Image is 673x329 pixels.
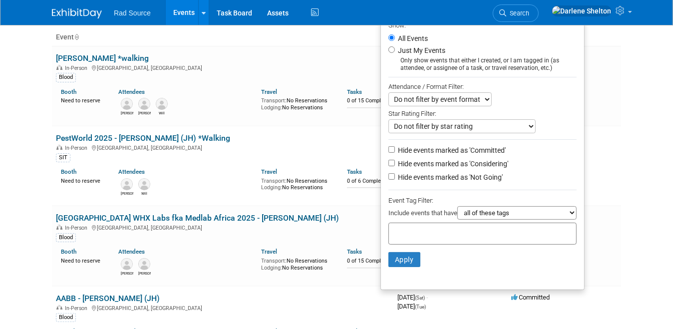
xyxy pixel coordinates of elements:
div: Nathan Kroeger [138,110,151,116]
div: [GEOGRAPHIC_DATA], [GEOGRAPHIC_DATA] [56,63,389,71]
img: George Terry [121,258,133,270]
a: Booth [61,88,76,95]
img: Will Hartman [156,98,168,110]
a: Search [493,4,539,22]
a: Attendees [118,248,145,255]
div: No Reservations No Reservations [261,176,332,191]
div: Include events that have [388,206,577,223]
div: No Reservations No Reservations [261,95,332,111]
span: Search [506,9,529,17]
span: Transport: [261,178,287,184]
span: Committed [511,294,550,301]
span: (Tue) [415,304,426,310]
div: No Reservations No Reservations [261,256,332,271]
div: Attendance / Format Filter: [388,81,577,92]
span: In-Person [65,145,90,151]
a: Travel [261,248,277,255]
div: [GEOGRAPHIC_DATA], [GEOGRAPHIC_DATA] [56,143,389,151]
img: In-Person Event [56,145,62,150]
div: 0 of 15 Complete [347,97,389,104]
img: George Terry [121,178,133,190]
div: 0 of 6 Complete [347,178,389,185]
a: Travel [261,168,277,175]
img: Darlene Shelton [552,5,612,16]
a: Sort by Event Name [74,33,79,41]
div: SIT [56,153,70,162]
th: Event [52,29,393,46]
img: George Terry [121,98,133,110]
img: Kamil Baroud [138,258,150,270]
span: Lodging: [261,265,282,271]
div: Need to reserve [61,256,103,265]
img: Will Hartman [138,178,150,190]
div: George Terry [121,270,133,276]
a: AABB - [PERSON_NAME] (JH) [56,294,160,303]
div: Will Hartman [156,110,168,116]
div: [GEOGRAPHIC_DATA], [GEOGRAPHIC_DATA] [56,304,389,312]
span: [DATE] [397,294,428,301]
span: (Sat) [415,295,425,301]
div: Star Rating Filter: [388,106,577,119]
div: Only show events that either I created, or I am tagged in (as attendee, or assignee of a task, or... [388,57,577,72]
span: Transport: [261,258,287,264]
label: Just My Events [396,45,445,55]
div: Will Hartman [138,190,151,196]
div: Blood [56,233,76,242]
span: - [426,294,428,301]
a: Tasks [347,168,362,175]
img: In-Person Event [56,65,62,70]
a: Travel [261,88,277,95]
div: Event Tag Filter: [388,195,577,206]
a: Tasks [347,88,362,95]
img: ExhibitDay [52,8,102,18]
label: Hide events marked as 'Committed' [396,145,506,155]
div: Need to reserve [61,95,103,104]
a: [GEOGRAPHIC_DATA] WHX Labs fka Medlab Africa 2025 - [PERSON_NAME] (JH) [56,213,339,223]
a: Booth [61,168,76,175]
a: Tasks [347,248,362,255]
a: PestWorld 2025 - [PERSON_NAME] (JH) *Walking [56,133,230,143]
img: Nathan Kroeger [138,98,150,110]
img: In-Person Event [56,305,62,310]
span: In-Person [65,225,90,231]
span: In-Person [65,65,90,71]
span: Transport: [261,97,287,104]
button: Apply [388,252,420,267]
span: Lodging: [261,184,282,191]
span: In-Person [65,305,90,312]
div: Kamil Baroud [138,270,151,276]
div: Blood [56,313,76,322]
a: [PERSON_NAME] *walking [56,53,149,63]
div: Need to reserve [61,176,103,185]
img: In-Person Event [56,225,62,230]
span: [DATE] [397,303,426,310]
div: 0 of 15 Complete [347,258,389,265]
div: George Terry [121,190,133,196]
span: Rad Source [114,9,151,17]
span: Lodging: [261,104,282,111]
div: Blood [56,73,76,82]
label: Hide events marked as 'Considering' [396,159,508,169]
a: Attendees [118,88,145,95]
div: George Terry [121,110,133,116]
label: Hide events marked as 'Not Going' [396,172,503,182]
div: [GEOGRAPHIC_DATA], [GEOGRAPHIC_DATA] [56,223,389,231]
a: Booth [61,248,76,255]
label: All Events [396,35,428,42]
a: Attendees [118,168,145,175]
